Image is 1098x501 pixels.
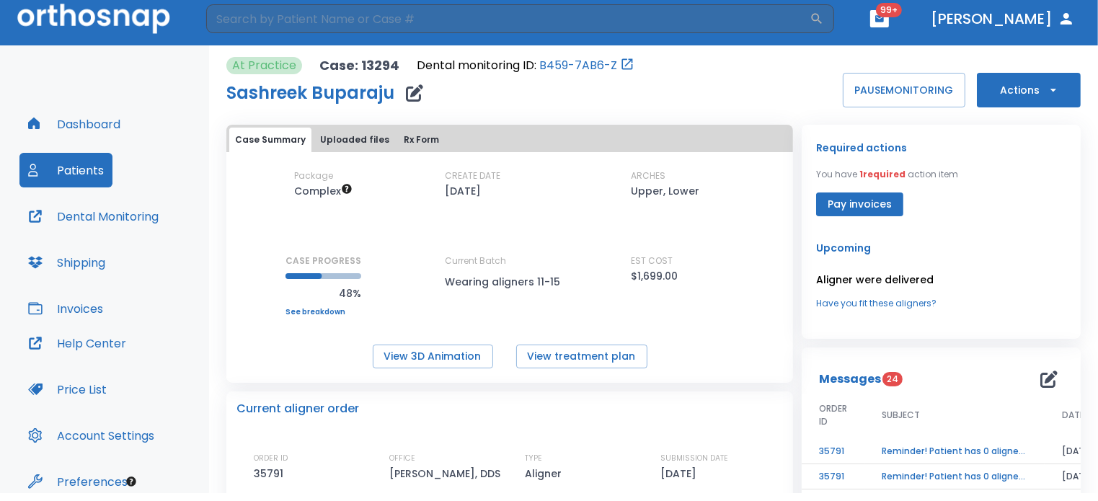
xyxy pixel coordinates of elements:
button: Dashboard [19,107,129,141]
button: Account Settings [19,418,163,453]
td: 35791 [802,464,864,489]
button: Dental Monitoring [19,199,167,234]
p: Current aligner order [236,400,359,417]
button: Case Summary [229,128,311,152]
a: Have you fit these aligners? [816,297,1066,310]
button: Uploaded files [314,128,395,152]
p: 35791 [254,465,288,482]
td: 35791 [802,439,864,464]
button: Patients [19,153,112,187]
p: Dental monitoring ID: [417,57,536,74]
button: Actions [977,73,1081,107]
p: Messages [819,371,881,388]
button: Help Center [19,326,135,360]
span: ORDER ID [819,402,847,428]
p: [DATE] [445,182,481,200]
div: Tooltip anchor [125,475,138,488]
span: Up to 50 Steps (100 aligners) [294,184,353,198]
p: 48% [285,285,361,302]
p: ARCHES [631,169,665,182]
p: $1,699.00 [631,267,678,285]
span: 1 required [859,168,906,180]
button: Price List [19,372,115,407]
span: 24 [882,372,903,386]
button: [PERSON_NAME] [925,6,1081,32]
p: ORDER ID [254,452,288,465]
span: SUBJECT [882,409,920,422]
p: EST COST [631,254,673,267]
a: See breakdown [285,308,361,316]
p: [DATE] [660,465,701,482]
div: Open patient in dental monitoring portal [417,57,634,74]
button: Preferences [19,464,136,499]
button: Pay invoices [816,192,903,216]
p: OFFICE [389,452,415,465]
p: TYPE [525,452,542,465]
p: Upper, Lower [631,182,699,200]
button: View 3D Animation [373,345,493,368]
input: Search by Patient Name or Case # [206,4,810,33]
p: Wearing aligners 11-15 [445,273,575,291]
p: Upcoming [816,239,1066,257]
button: View treatment plan [516,345,647,368]
p: Current Batch [445,254,575,267]
p: Case: 13294 [319,57,399,74]
button: Invoices [19,291,112,326]
p: Required actions [816,139,907,156]
td: Reminder! Patient has 0 aligners left, please order next set! [864,439,1045,464]
p: Package [294,169,333,182]
button: PAUSEMONITORING [843,73,965,107]
div: tabs [229,128,790,152]
p: CASE PROGRESS [285,254,361,267]
p: [PERSON_NAME], DDS [389,465,505,482]
p: Aligner were delivered [816,271,1066,288]
p: SUBMISSION DATE [660,452,728,465]
span: 99+ [876,3,902,17]
img: Orthosnap [17,4,170,33]
h1: Sashreek Buparaju [226,84,394,102]
span: DATE [1062,409,1084,422]
button: Shipping [19,245,114,280]
button: Rx Form [398,128,445,152]
p: You have action item [816,168,958,181]
p: Aligner [525,465,567,482]
td: Reminder! Patient has 0 aligners left, please order next set! [864,464,1045,489]
p: CREATE DATE [445,169,500,182]
p: At Practice [232,57,296,74]
a: B459-7AB6-Z [539,57,617,74]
